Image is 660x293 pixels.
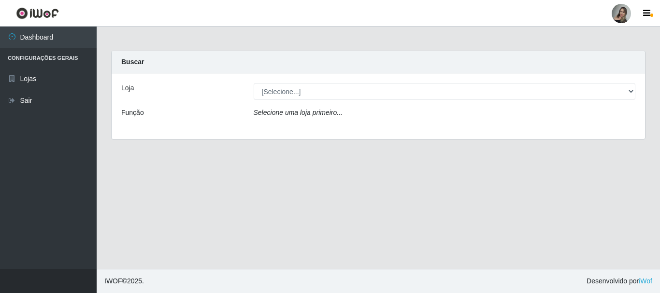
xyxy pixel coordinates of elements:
label: Função [121,108,144,118]
img: CoreUI Logo [16,7,59,19]
i: Selecione uma loja primeiro... [254,109,343,116]
span: © 2025 . [104,276,144,286]
span: Desenvolvido por [587,276,652,286]
label: Loja [121,83,134,93]
strong: Buscar [121,58,144,66]
a: iWof [639,277,652,285]
span: IWOF [104,277,122,285]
